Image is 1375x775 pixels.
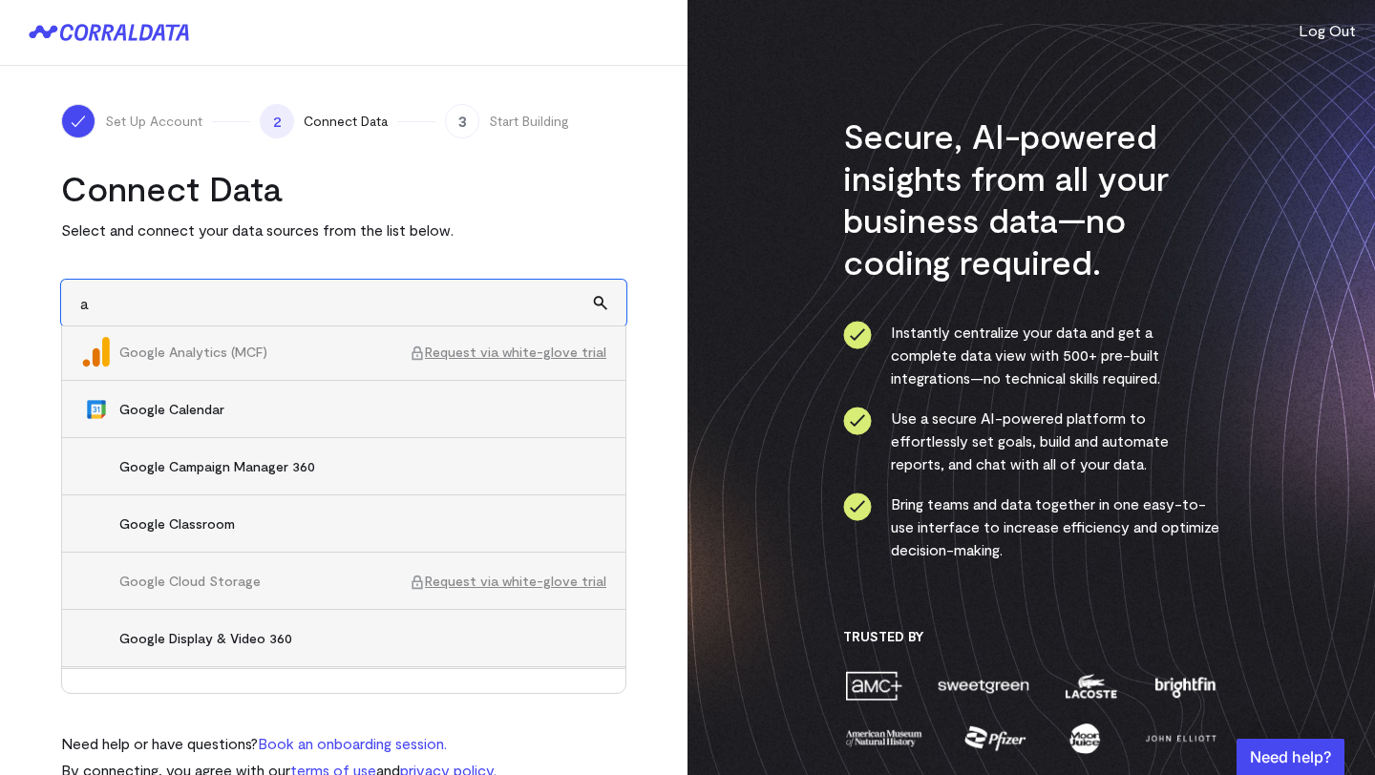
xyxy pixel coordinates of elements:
span: Google Cloud Storage [119,572,410,591]
img: ico-lock-cf4a91f8.svg [410,575,425,590]
span: Start Building [489,112,569,131]
img: john-elliott-25751c40.png [1142,722,1219,755]
span: Google Display & Video 360 [119,629,606,648]
p: Select and connect your data sources from the list below. [61,219,626,241]
button: Log Out [1299,19,1356,42]
img: moon-juice-c312e729.png [1066,722,1104,755]
img: ico-check-circle-4b19435c.svg [843,407,872,435]
img: sweetgreen-1d1fb32c.png [936,669,1031,702]
span: Request via white-glove trial [410,343,606,362]
span: Request via white-glove trial [410,572,606,591]
span: Google Campaign Manager 360 [119,457,606,476]
img: ico-check-white-5ff98cb1.svg [69,112,88,131]
img: ico-check-circle-4b19435c.svg [843,492,872,521]
p: Need help or have questions? [61,732,497,755]
img: Google Calendar [81,394,112,425]
span: Set Up Account [105,112,202,131]
li: Instantly centralize your data and get a complete data view with 500+ pre-built integrations—no t... [843,321,1220,389]
span: Google Calendar [119,400,606,419]
img: amc-0b11a8f1.png [843,669,904,702]
span: 2 [260,104,294,138]
span: Connect Data [304,112,388,131]
img: Google Display & Video 360 [81,623,112,654]
h2: Connect Data [61,167,626,209]
img: Google Cloud Storage [81,566,112,597]
img: amnh-5afada46.png [843,722,925,755]
input: Search and add other data sources [61,280,626,326]
h3: Secure, AI-powered insights from all your business data—no coding required. [843,115,1220,283]
img: Google Campaign Manager 360 [81,451,112,482]
span: 3 [445,104,479,138]
img: Google Classroom [81,509,112,539]
li: Bring teams and data together in one easy-to-use interface to increase efficiency and optimize de... [843,492,1220,561]
h3: Trusted By [843,628,1220,645]
img: lacoste-7a6b0538.png [1063,669,1119,702]
span: Google Analytics (MCF) [119,343,410,362]
img: Google Analytics (MCF) [81,337,112,367]
img: ico-lock-cf4a91f8.svg [410,346,425,361]
span: Google Classroom [119,514,606,534]
img: ico-check-circle-4b19435c.svg [843,321,872,349]
li: Use a secure AI-powered platform to effortlessly set goals, build and automate reports, and chat ... [843,407,1220,475]
img: brightfin-a251e171.png [1151,669,1219,702]
a: Book an onboarding session. [258,734,447,752]
img: pfizer-e137f5fc.png [962,722,1028,755]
